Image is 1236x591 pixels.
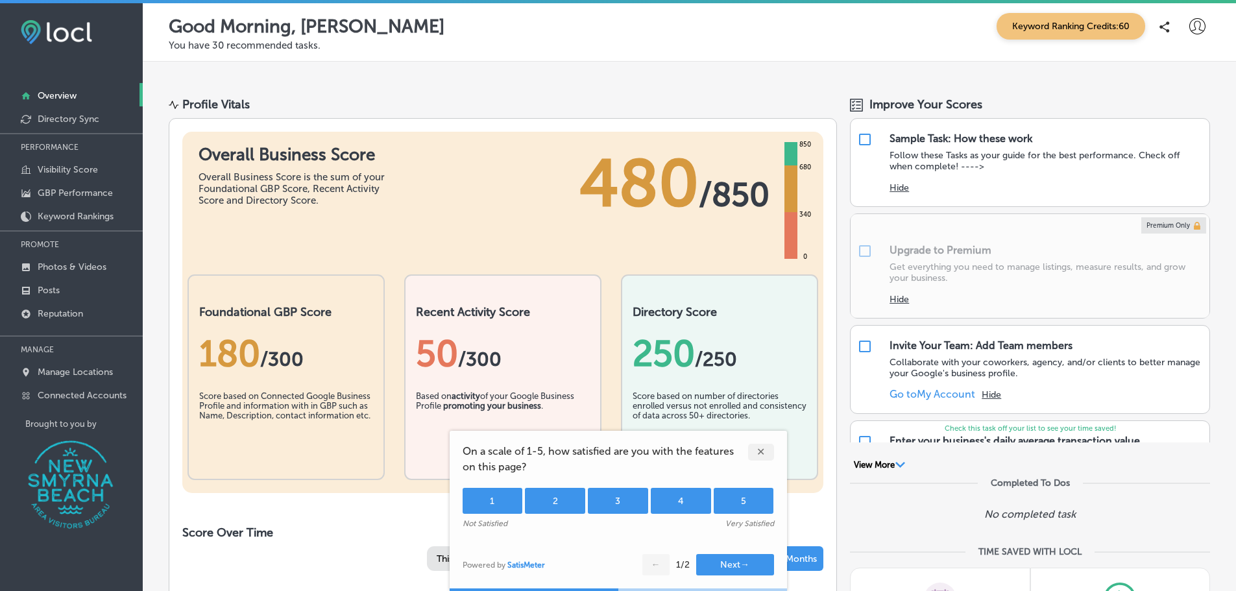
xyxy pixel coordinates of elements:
span: Keyword Ranking Credits: 60 [997,13,1145,40]
div: Score based on number of directories enrolled versus not enrolled and consistency of data across ... [633,391,806,456]
span: This Month [437,553,483,564]
a: Go toMy Account [890,388,975,400]
span: / 850 [699,175,769,214]
div: Overall Business Score is the sum of your Foundational GBP Score, Recent Activity Score and Direc... [199,171,393,206]
div: Enter your business's daily average transaction value [890,435,1140,447]
div: 250 [633,332,806,375]
p: Follow these Tasks as your guide for the best performance. Check off when complete! ----> [890,150,1203,172]
p: No completed task [984,508,1076,520]
div: Completed To Dos [991,477,1070,488]
p: Posts [38,285,60,296]
div: 1 [463,488,523,514]
p: Connected Accounts [38,390,127,401]
button: Hide [890,182,909,193]
p: Visibility Score [38,164,98,175]
div: Invite Your Team: Add Team members [890,339,1072,352]
div: 0 [801,252,810,262]
p: Check this task off your list to see your time saved! [851,424,1209,433]
div: 50 [416,332,590,375]
img: New Smyrna Beach [25,439,116,530]
span: 480 [579,145,699,223]
button: Hide [982,389,1001,400]
h1: Overall Business Score [199,145,393,165]
b: activity [452,391,480,401]
div: 5 [714,488,774,514]
h2: Recent Activity Score [416,305,590,319]
h2: Score Over Time [182,525,823,540]
div: 2 [525,488,585,514]
h2: Foundational GBP Score [199,305,373,319]
div: TIME SAVED WITH LOCL [978,546,1082,557]
div: Very Satisfied [725,519,774,528]
button: ← [642,554,670,575]
button: Hide [890,294,909,305]
p: Photos & Videos [38,261,106,272]
span: /300 [458,348,502,371]
div: Sample Task: How these work [890,132,1032,145]
p: Manage Locations [38,367,113,378]
span: /250 [695,348,737,371]
div: Score based on Connected Google Business Profile and information with in GBP such as Name, Descri... [199,391,373,456]
p: Good Morning, [PERSON_NAME] [169,16,444,37]
div: 680 [797,162,814,173]
div: Not Satisfied [463,519,507,528]
h2: Directory Score [633,305,806,319]
b: promoting your business [443,401,541,411]
p: Directory Sync [38,114,99,125]
div: 180 [199,332,373,375]
div: Powered by [463,561,545,570]
button: View More [850,459,909,471]
button: Next→ [696,554,774,575]
a: SatisMeter [507,561,545,570]
img: fda3e92497d09a02dc62c9cd864e3231.png [21,20,92,44]
span: On a scale of 1-5, how satisfied are you with the features on this page? [463,444,748,475]
p: Reputation [38,308,83,319]
div: ✕ [748,444,774,461]
p: You have 30 recommended tasks. [169,40,1210,51]
p: GBP Performance [38,187,113,199]
div: 4 [651,488,711,514]
span: Improve Your Scores [869,97,982,112]
p: Brought to you by [25,419,143,429]
div: 3 [588,488,648,514]
p: Keyword Rankings [38,211,114,222]
div: Profile Vitals [182,97,250,112]
div: 1 / 2 [676,559,690,570]
span: / 300 [260,348,304,371]
div: 850 [797,139,814,150]
p: Overview [38,90,77,101]
div: Based on of your Google Business Profile . [416,391,590,456]
p: Collaborate with your coworkers, agency, and/or clients to better manage your Google's business p... [890,357,1203,379]
div: 340 [797,210,814,220]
